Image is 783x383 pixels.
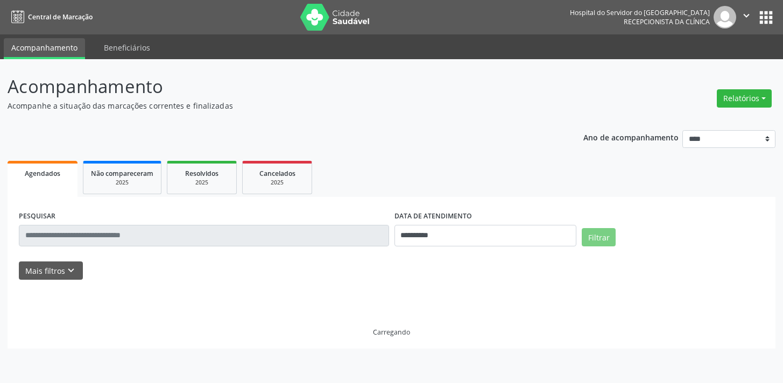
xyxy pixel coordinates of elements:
[19,208,55,225] label: PESQUISAR
[175,179,229,187] div: 2025
[259,169,295,178] span: Cancelados
[570,8,710,17] div: Hospital do Servidor do [GEOGRAPHIC_DATA]
[624,17,710,26] span: Recepcionista da clínica
[65,265,77,276] i: keyboard_arrow_down
[96,38,158,57] a: Beneficiários
[185,169,218,178] span: Resolvidos
[250,179,304,187] div: 2025
[28,12,93,22] span: Central de Marcação
[717,89,772,108] button: Relatórios
[394,208,472,225] label: DATA DE ATENDIMENTO
[19,261,83,280] button: Mais filtroskeyboard_arrow_down
[91,179,153,187] div: 2025
[582,228,616,246] button: Filtrar
[25,169,60,178] span: Agendados
[740,10,752,22] i: 
[91,169,153,178] span: Não compareceram
[8,8,93,26] a: Central de Marcação
[8,73,545,100] p: Acompanhamento
[583,130,679,144] p: Ano de acompanhamento
[373,328,410,337] div: Carregando
[714,6,736,29] img: img
[757,8,775,27] button: apps
[736,6,757,29] button: 
[4,38,85,59] a: Acompanhamento
[8,100,545,111] p: Acompanhe a situação das marcações correntes e finalizadas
